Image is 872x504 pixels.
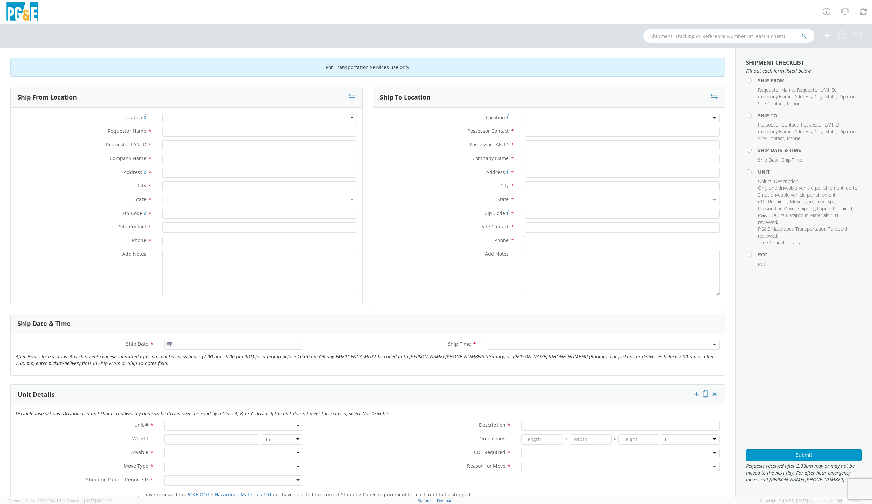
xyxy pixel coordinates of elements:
li: , [816,198,836,205]
span: Requestor Name [758,87,794,93]
li: , [790,198,814,205]
span: Reason for Move [467,463,505,469]
span: CDL Required [474,449,505,455]
span: Company Name [472,155,509,161]
span: Phone [132,237,146,243]
span: City [500,182,509,189]
h3: Ship From Location [17,94,77,101]
li: , [758,178,772,185]
a: PG&E DOT's Hazardous Materials 101 [186,491,272,498]
span: Add Notes [485,251,509,257]
span: Shipping Papers Required [798,205,852,212]
h4: PCC [758,252,862,257]
li: , [825,93,837,100]
li: , [825,128,837,135]
span: City [815,128,822,135]
span: Only one driveable vehicle per shipment, up to 3 not driveable vehicle per shipment [758,185,857,198]
input: I have reviewed thePG&E DOT's Hazardous Materials 101and have selected the correct Shipping Paper... [135,493,139,497]
li: , [758,205,796,212]
span: Zip Code [839,128,858,135]
li: , [758,212,860,226]
span: Ship Date [758,157,779,163]
span: Time Critical Details [758,239,800,246]
span: Description [479,422,505,428]
li: , [758,135,785,142]
li: , [794,128,813,135]
span: Location [123,114,142,121]
span: , [23,498,24,503]
span: PCC [758,261,767,267]
li: , [839,128,859,135]
span: Possessor Contact [758,121,798,128]
span: Ship Time [448,341,471,347]
span: Shipping Papers Required? [86,476,148,483]
h4: Unit [758,169,862,174]
li: , [801,121,840,128]
li: , [815,128,823,135]
span: Address [124,169,142,175]
span: Unit # [134,422,148,428]
span: City [138,182,146,189]
h4: Ship Date & Time [758,148,862,153]
button: Submit [746,449,862,461]
span: master, [DATE] 08:44:05 [70,498,111,503]
i: After Hours Instructions: Any shipment request submitted after normal business hours (7:00 am - 5... [16,353,714,367]
img: pge-logo-06675f144f4cfa6a6814.png [5,2,39,22]
li: , [758,100,785,107]
li: , [839,93,859,100]
input: Width [570,434,612,445]
span: Zip Code [839,93,858,100]
h4: Ship To [758,113,862,118]
span: State [135,196,146,202]
span: Location [486,114,505,121]
span: Dimensions [478,435,505,442]
span: Possessor LAN ID [469,141,509,148]
span: Weight [132,435,148,442]
h3: Ship To Location [380,94,431,101]
span: City [815,93,822,100]
span: Client: 2025.17.0-cb14447 [25,498,111,503]
span: Zip Code [485,210,505,216]
span: Move Type [790,198,813,205]
span: Drivable [129,449,148,455]
span: Requestor LAN ID [106,141,146,148]
span: Fill out each form listed below [746,68,862,75]
li: , [758,198,788,205]
li: , [758,226,860,239]
span: Address [794,93,812,100]
div: For Transportation Services use only [10,58,725,77]
span: Site Contact [758,135,784,142]
span: Phone [494,237,509,243]
span: Copyright © [DATE]-[DATE] Agistix Inc., All Rights Reserved [760,498,864,503]
span: Server: - [8,498,24,503]
span: Phone [787,135,801,142]
span: Description [774,178,799,184]
span: Reason For Move [758,205,795,212]
span: Tow Type [816,198,835,205]
a: Feedback [437,498,454,503]
span: Ship Date [126,341,148,347]
span: Move Type [124,463,148,469]
li: , [758,157,780,163]
span: Requestor Name [108,128,146,134]
span: Address [794,128,812,135]
span: X [563,434,570,445]
li: , [794,93,813,100]
li: , [758,87,795,93]
li: , [758,93,793,100]
span: Company Name [758,93,792,100]
span: State [825,93,836,100]
span: Site Contact [481,223,509,230]
span: Company Name [758,128,792,135]
input: Height [618,434,660,445]
strong: Shipment Checklist [746,59,804,66]
span: Add Notes [122,251,146,257]
span: Possessor Contact [467,128,509,134]
span: State [497,196,509,202]
li: , [758,121,799,128]
span: Requests received after 2:30pm may or may not be moved to the next day. For after hour emergency ... [746,463,862,483]
li: , [774,178,800,185]
span: Phone [787,100,801,107]
li: , [797,87,836,93]
span: Site Contact [758,100,784,107]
